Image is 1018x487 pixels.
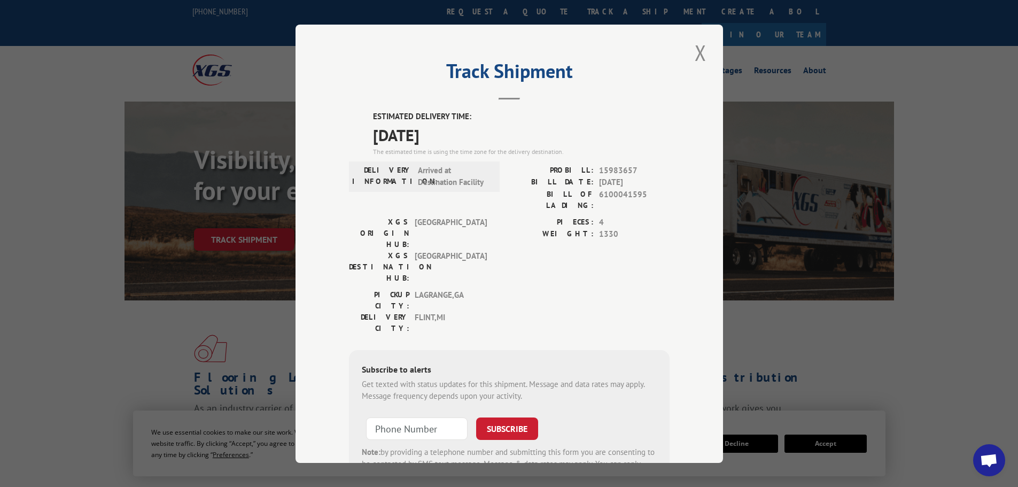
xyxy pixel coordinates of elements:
[362,446,380,457] strong: Note:
[691,38,710,67] button: Close modal
[509,228,594,241] label: WEIGHT:
[599,188,670,211] span: 6100041595
[366,417,468,439] input: Phone Number
[476,417,538,439] button: SUBSCRIBE
[349,64,670,84] h2: Track Shipment
[352,164,413,188] label: DELIVERY INFORMATION:
[415,216,487,250] span: [GEOGRAPHIC_DATA]
[349,250,409,283] label: XGS DESTINATION HUB:
[349,311,409,334] label: DELIVERY CITY:
[599,176,670,189] span: [DATE]
[349,289,409,311] label: PICKUP CITY:
[373,146,670,156] div: The estimated time is using the time zone for the delivery destination.
[599,164,670,176] span: 15983657
[349,216,409,250] label: XGS ORIGIN HUB:
[509,164,594,176] label: PROBILL:
[509,188,594,211] label: BILL OF LADING:
[418,164,490,188] span: Arrived at Destination Facility
[362,446,657,482] div: by providing a telephone number and submitting this form you are consenting to be contacted by SM...
[373,122,670,146] span: [DATE]
[362,362,657,378] div: Subscribe to alerts
[973,444,1005,476] a: Open chat
[362,378,657,402] div: Get texted with status updates for this shipment. Message and data rates may apply. Message frequ...
[373,111,670,123] label: ESTIMATED DELIVERY TIME:
[599,216,670,228] span: 4
[509,176,594,189] label: BILL DATE:
[415,289,487,311] span: LAGRANGE , GA
[415,250,487,283] span: [GEOGRAPHIC_DATA]
[599,228,670,241] span: 1330
[509,216,594,228] label: PIECES:
[415,311,487,334] span: FLINT , MI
